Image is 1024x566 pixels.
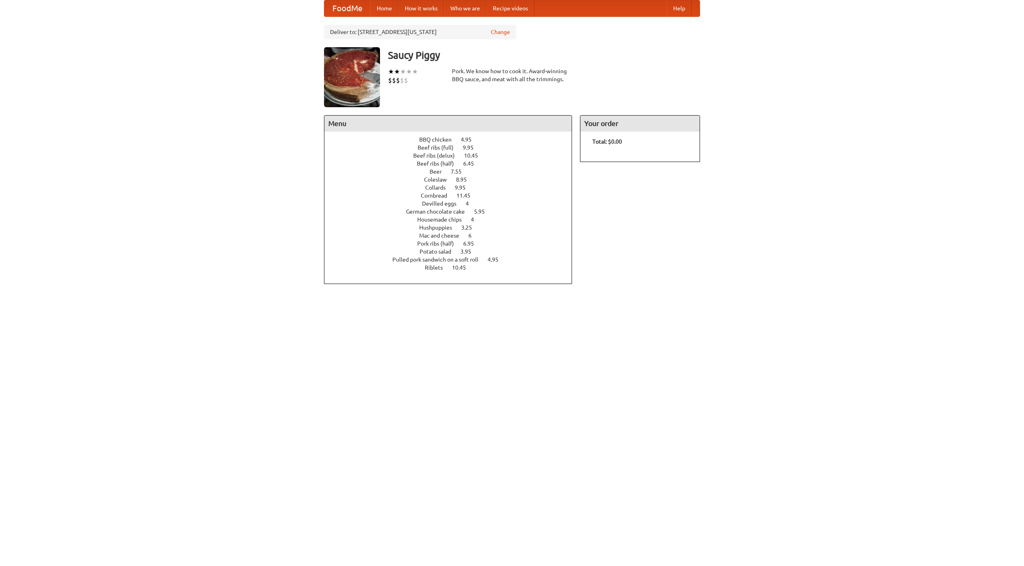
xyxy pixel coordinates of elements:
span: Beer [430,168,450,175]
span: 4 [471,216,482,223]
span: Pork ribs (half) [417,240,462,247]
li: $ [400,76,404,85]
span: Pulled pork sandwich on a soft roll [392,256,486,263]
span: 9.95 [463,144,482,151]
li: $ [388,76,392,85]
a: Who we are [444,0,486,16]
li: ★ [394,67,400,76]
span: Hushpuppies [419,224,460,231]
a: Recipe videos [486,0,534,16]
a: How it works [398,0,444,16]
img: angular.jpg [324,47,380,107]
span: Mac and cheese [419,232,467,239]
a: Cornbread 11.45 [421,192,485,199]
span: Cornbread [421,192,455,199]
span: 9.95 [455,184,474,191]
li: $ [396,76,400,85]
span: Housemade chips [417,216,470,223]
span: 8.95 [456,176,475,183]
div: Deliver to: [STREET_ADDRESS][US_STATE] [324,25,516,39]
li: ★ [388,67,394,76]
span: 7.55 [451,168,470,175]
h4: Your order [580,116,700,132]
span: 3.25 [461,224,480,231]
a: Coleslaw 8.95 [424,176,482,183]
div: Pork. We know how to cook it. Award-winning BBQ sauce, and meat with all the trimmings. [452,67,572,83]
a: Beef ribs (half) 6.45 [417,160,489,167]
h3: Saucy Piggy [388,47,700,63]
b: Total: $0.00 [592,138,622,145]
li: ★ [412,67,418,76]
span: 5.95 [474,208,493,215]
a: Beer 7.55 [430,168,476,175]
a: Pork ribs (half) 6.95 [417,240,489,247]
a: Collards 9.95 [425,184,480,191]
a: BBQ chicken 4.95 [419,136,486,143]
a: Mac and cheese 6 [419,232,486,239]
span: 4 [466,200,477,207]
a: Change [491,28,510,36]
h4: Menu [324,116,572,132]
span: 6 [468,232,480,239]
a: Help [667,0,692,16]
span: 6.95 [463,240,482,247]
span: Beef ribs (full) [418,144,462,151]
a: Riblets 10.45 [425,264,481,271]
span: BBQ chicken [419,136,460,143]
a: Potato salad 3.95 [420,248,486,255]
span: 3.95 [460,248,479,255]
a: Beef ribs (delux) 10.45 [413,152,493,159]
li: ★ [400,67,406,76]
a: Beef ribs (full) 9.95 [418,144,488,151]
li: ★ [406,67,412,76]
a: FoodMe [324,0,370,16]
span: Devilled eggs [422,200,464,207]
span: Riblets [425,264,451,271]
span: Potato salad [420,248,459,255]
span: 11.45 [456,192,478,199]
li: $ [392,76,396,85]
span: Coleslaw [424,176,455,183]
a: Hushpuppies 3.25 [419,224,487,231]
span: 6.45 [463,160,482,167]
li: $ [404,76,408,85]
a: Housemade chips 4 [417,216,489,223]
span: Collards [425,184,454,191]
a: Pulled pork sandwich on a soft roll 4.95 [392,256,513,263]
a: Home [370,0,398,16]
a: German chocolate cake 5.95 [406,208,500,215]
span: Beef ribs (delux) [413,152,463,159]
span: 10.45 [452,264,474,271]
span: Beef ribs (half) [417,160,462,167]
span: 10.45 [464,152,486,159]
span: 4.95 [461,136,480,143]
a: Devilled eggs 4 [422,200,484,207]
span: German chocolate cake [406,208,473,215]
span: 4.95 [488,256,506,263]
